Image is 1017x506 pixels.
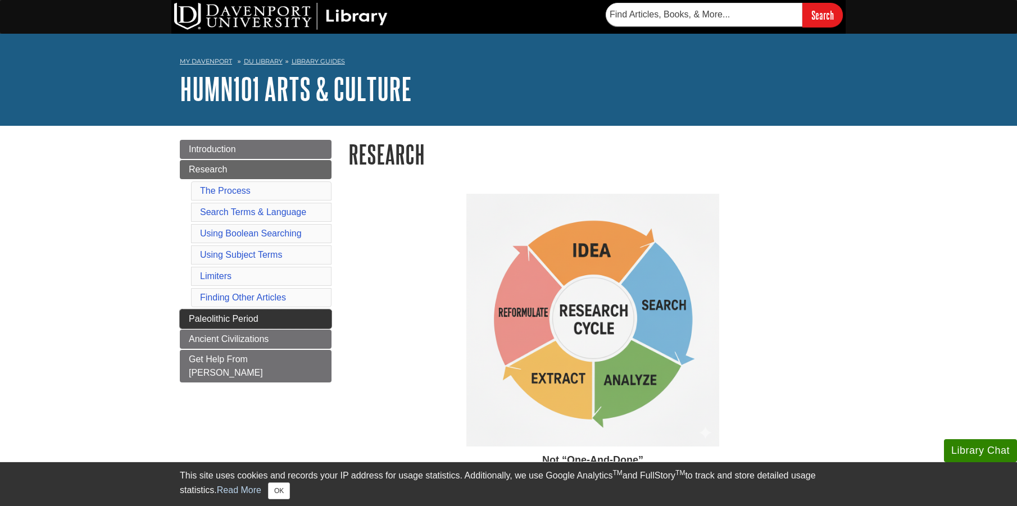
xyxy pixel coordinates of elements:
[189,314,258,323] span: Paleolithic Period
[944,439,1017,462] button: Library Chat
[292,57,345,65] a: Library Guides
[348,140,837,168] h1: Research
[180,469,837,499] div: This site uses cookies and records your IP address for usage statistics. Additionally, we use Goo...
[268,482,290,499] button: Close
[180,71,412,106] a: HUMN101 Arts & Culture
[180,350,332,382] a: Get Help From [PERSON_NAME]
[180,160,332,179] a: Research
[244,57,283,65] a: DU Library
[200,186,251,195] a: The Process
[542,454,643,466] span: Not “One-And-Done”
[180,309,332,329] a: Paleolithic Period
[200,293,286,302] a: Finding Other Articles
[180,54,837,72] nav: breadcrumb
[606,3,802,26] input: Find Articles, Books, & More...
[180,140,332,382] div: Guide Page Menu
[217,485,261,495] a: Read More
[189,165,227,174] span: Research
[189,354,263,377] span: Get Help From [PERSON_NAME]
[180,330,332,349] a: Ancient Civilizations
[200,207,306,217] a: Search Terms & Language
[200,271,231,281] a: Limiters
[180,140,332,159] a: Introduction
[675,469,685,477] sup: TM
[802,3,843,27] input: Search
[606,3,843,27] form: Searches DU Library's articles, books, and more
[612,469,622,477] sup: TM
[180,57,232,66] a: My Davenport
[189,334,269,344] span: Ancient Civilizations
[200,250,282,259] a: Using Subject Terms
[200,229,302,238] a: Using Boolean Searching
[174,3,388,30] img: DU Library
[189,144,236,154] span: Introduction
